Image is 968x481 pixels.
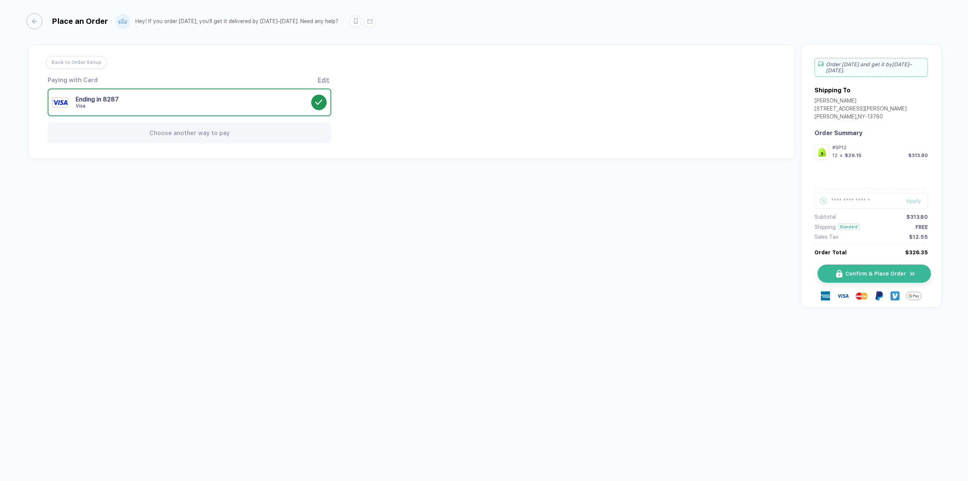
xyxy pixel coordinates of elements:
div: #SP12 [832,145,928,150]
div: [PERSON_NAME] [814,98,907,106]
div: $12.55 [909,234,928,240]
img: icon [909,270,916,277]
div: Shipping To [814,87,850,94]
div: 12 [832,153,838,158]
img: GPay [906,288,921,304]
div: Choose another way to pay [48,123,331,143]
div: Sales Tax [814,234,838,240]
div: Paying with Card [48,76,98,84]
div: [PERSON_NAME] , NY - 13760 [814,114,907,121]
div: Order Summary [814,129,928,137]
div: $313.80 [908,153,928,158]
div: Hey! If you order [DATE], you'll get it delivered by [DATE]–[DATE]. Need any help? [135,18,338,25]
img: express [821,291,830,300]
button: Apply [897,193,928,209]
div: $26.15 [845,153,861,158]
img: user profile [116,15,129,28]
span: Back to Order Setup [51,56,101,68]
span: Choose another way to pay [149,129,230,137]
span: Confirm & Place Order [845,271,906,277]
div: Ending in 8287Visa [48,89,331,116]
div: $326.35 [905,249,928,255]
div: Standard [838,224,859,230]
div: Apply [906,198,928,204]
img: Venmo [890,291,900,300]
div: x [839,153,843,158]
button: iconConfirm & Place Ordericon [818,265,931,283]
img: Paypal [875,291,884,300]
img: icon [836,270,842,278]
div: Order Total [814,249,847,255]
div: Order [DATE] and get it by [DATE]–[DATE] . [814,58,928,77]
div: [STREET_ADDRESS][PERSON_NAME] [814,106,907,114]
button: Back to Order Setup [46,56,107,69]
div: FREE [915,224,928,230]
div: Edit [318,76,329,84]
div: Place an Order [52,17,108,26]
img: master-card [856,290,868,302]
img: 1759037388715tkuvw_nt_front.png [816,146,827,157]
div: $313.80 [906,214,928,220]
img: visa [837,290,849,302]
div: Shipping [814,224,836,230]
div: Ending in 8287 [76,96,311,109]
div: Subtotal [814,214,836,220]
div: Visa [76,103,311,109]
